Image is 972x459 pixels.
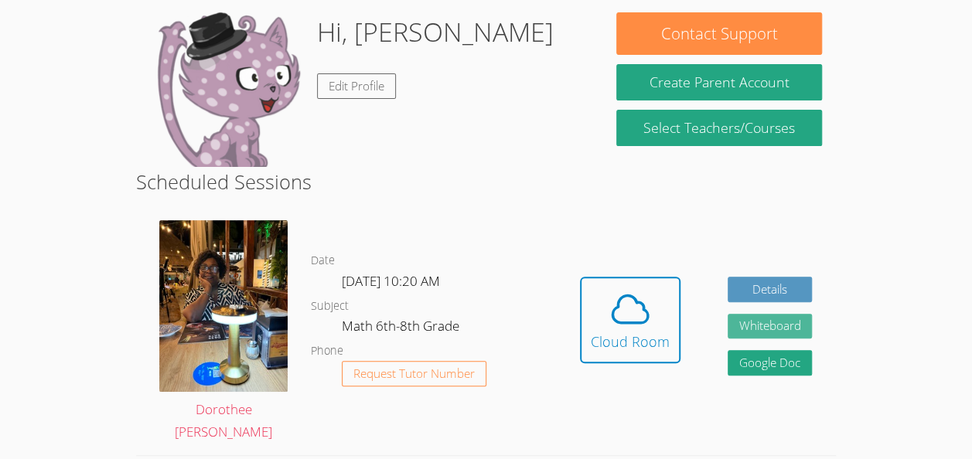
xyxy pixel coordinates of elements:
[159,220,288,443] a: Dorothee [PERSON_NAME]
[616,64,821,100] button: Create Parent Account
[311,342,343,361] dt: Phone
[728,314,813,339] button: Whiteboard
[136,167,836,196] h2: Scheduled Sessions
[342,315,462,342] dd: Math 6th-8th Grade
[317,12,554,52] h1: Hi, [PERSON_NAME]
[728,350,813,376] a: Google Doc
[591,331,670,352] div: Cloud Room
[317,73,396,99] a: Edit Profile
[353,368,475,379] span: Request Tutor Number
[159,220,288,392] img: IMG_8217.jpeg
[311,297,349,316] dt: Subject
[342,361,486,386] button: Request Tutor Number
[311,251,335,270] dt: Date
[616,110,821,146] a: Select Teachers/Courses
[580,277,680,363] button: Cloud Room
[728,277,813,302] a: Details
[342,272,440,290] span: [DATE] 10:20 AM
[616,12,821,55] button: Contact Support
[150,12,305,167] img: default.png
